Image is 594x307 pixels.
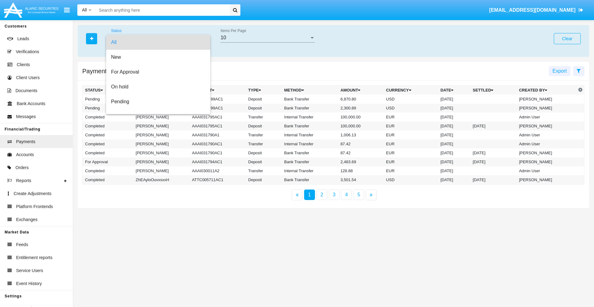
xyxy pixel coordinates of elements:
span: For Approval [111,65,205,79]
span: All [111,35,205,50]
span: Rejected [111,109,205,124]
span: New [111,50,205,65]
span: On hold [111,79,205,94]
span: Pending [111,94,205,109]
